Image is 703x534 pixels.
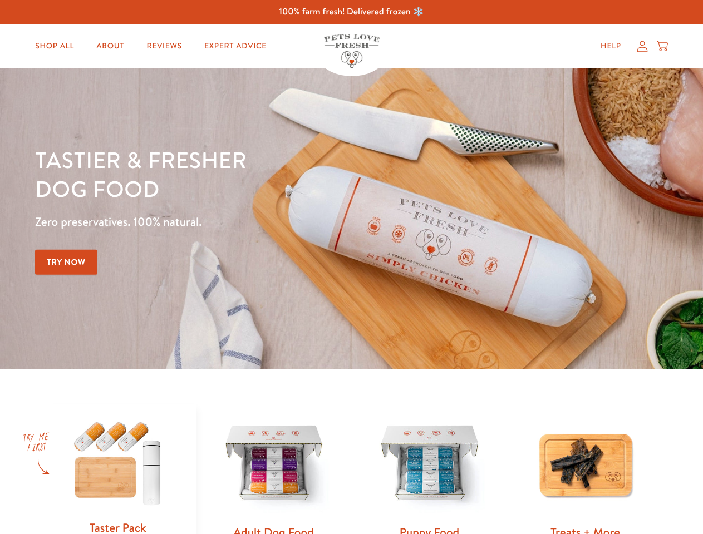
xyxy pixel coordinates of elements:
a: Shop All [26,35,83,57]
img: Pets Love Fresh [324,34,380,68]
p: Zero preservatives. 100% natural. [35,212,457,232]
a: Help [592,35,630,57]
h1: Tastier & fresher dog food [35,145,457,203]
a: Expert Advice [195,35,276,57]
a: About [87,35,133,57]
a: Reviews [137,35,190,57]
a: Try Now [35,250,97,275]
